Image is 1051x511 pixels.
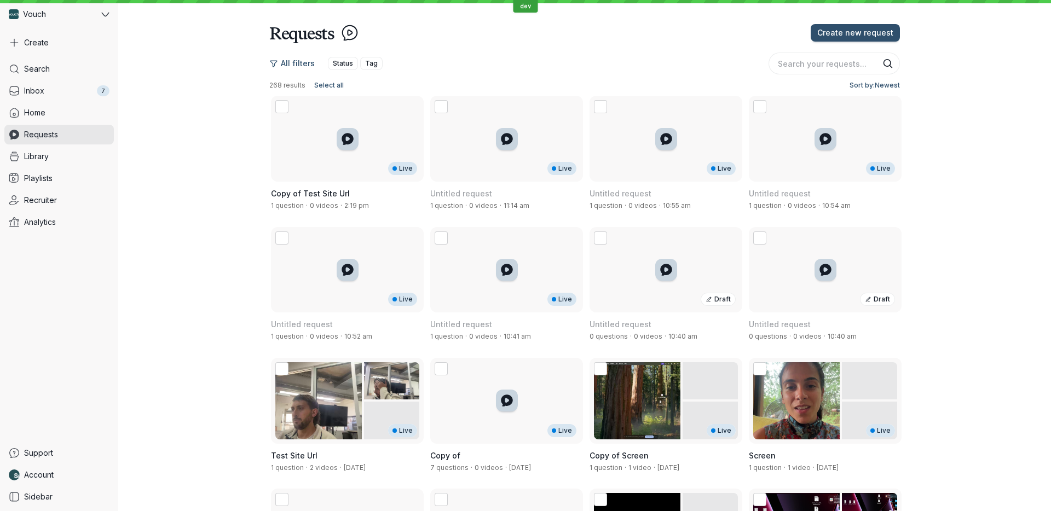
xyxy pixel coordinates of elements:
button: Status [328,57,358,70]
span: 0 questions [749,332,787,340]
span: 0 videos [469,332,498,340]
a: Playlists [4,169,114,188]
span: Test Site Url [271,451,317,460]
span: Create [24,37,49,48]
button: Sort by:Newest [845,79,900,92]
span: 0 questions [590,332,628,340]
span: Library [24,151,49,162]
h1: Requests [269,22,334,44]
span: · [816,201,822,210]
span: 1 question [271,463,304,472]
a: Sidebar [4,487,114,507]
span: · [811,463,817,472]
div: Vouch [4,4,99,24]
a: Library [4,147,114,166]
span: 0 videos [788,201,816,210]
div: 7 [97,85,109,96]
span: 1 question [749,201,782,210]
span: Untitled request [430,320,492,329]
span: Requests [24,129,58,140]
span: 0 videos [628,201,657,210]
span: · [782,201,788,210]
span: · [304,332,310,341]
span: 1 question [430,201,463,210]
span: Created by Pro Teale [668,332,697,340]
span: · [822,332,828,341]
a: Inbox7 [4,81,114,101]
span: Screen [749,451,776,460]
span: Created by Pro Teale [504,332,531,340]
a: Search [4,59,114,79]
span: Inbox [24,85,44,96]
span: Copy of [430,451,460,460]
span: Home [24,107,45,118]
span: Copy of Screen [590,451,649,460]
a: Home [4,103,114,123]
span: · [662,332,668,341]
span: 7 questions [430,463,469,472]
span: Tag [365,58,378,69]
span: Status [333,58,353,69]
img: Vouch avatar [9,9,19,19]
span: Analytics [24,217,56,228]
span: Created by Pro Teale [822,201,851,210]
span: 268 results [269,81,305,90]
button: Create [4,33,114,53]
span: Untitled request [271,320,333,329]
span: · [304,463,310,472]
span: · [498,201,504,210]
span: Select all [314,80,344,91]
button: All filters [269,55,321,72]
span: 0 videos [634,332,662,340]
button: Tag [360,57,383,70]
a: Nathan Weinstock avatarAccount [4,465,114,485]
span: Untitled request [590,320,651,329]
span: 1 question [749,463,782,472]
span: 0 videos [475,463,503,472]
span: · [463,201,469,210]
span: · [304,201,310,210]
span: Created by Stephane [509,463,531,472]
a: Requests [4,125,114,144]
span: · [338,463,344,472]
span: · [622,201,628,210]
span: · [463,332,469,341]
span: 1 video [628,463,651,472]
span: All filters [281,58,315,69]
span: Created by Pro Teale [344,463,366,472]
span: · [469,463,475,472]
span: Support [24,448,53,458]
a: Analytics [4,212,114,232]
span: 0 videos [793,332,822,340]
span: 1 question [430,332,463,340]
span: Untitled request [430,189,492,198]
span: 0 videos [310,332,338,340]
span: 1 question [271,201,304,210]
span: · [657,201,663,210]
span: 1 question [590,201,622,210]
span: Created by Nathan Weinstock [344,201,369,210]
a: Support [4,443,114,463]
button: Search [882,58,893,69]
span: 1 question [271,332,304,340]
span: · [651,463,657,472]
span: Untitled request [590,189,651,198]
span: 2 videos [310,463,338,472]
span: Playlists [24,173,53,184]
span: · [338,201,344,210]
span: Recruiter [24,195,57,206]
span: Sidebar [24,491,53,502]
span: · [782,463,788,472]
img: Nathan Weinstock avatar [9,469,20,480]
button: Select all [310,79,348,92]
span: Search [24,63,50,74]
span: 0 videos [310,201,338,210]
span: Created by Stephane [657,463,679,472]
span: · [498,332,504,341]
a: Recruiter [4,190,114,210]
button: Vouch avatarVouch [4,4,114,24]
span: 1 question [590,463,622,472]
span: Sort by: Newest [850,80,900,91]
span: 0 videos [469,201,498,210]
span: Copy of Test Site Url [271,189,350,198]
